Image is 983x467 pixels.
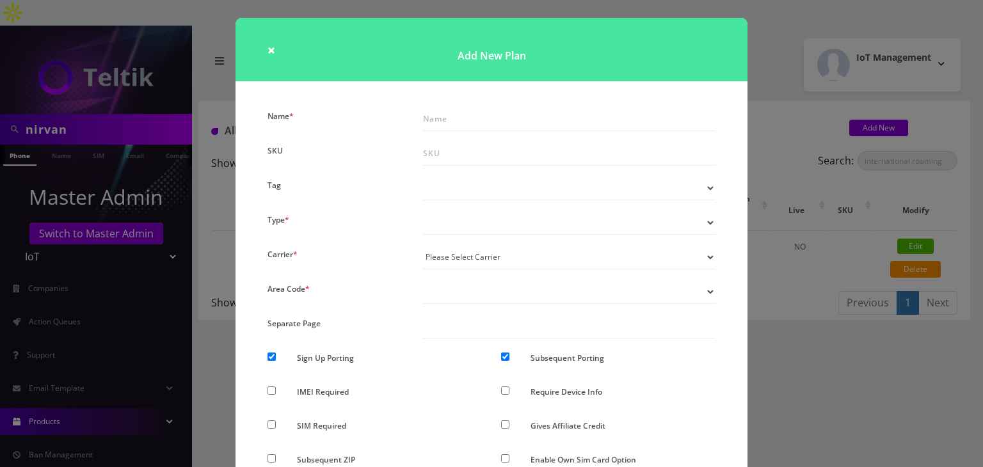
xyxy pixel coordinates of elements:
label: Name [268,107,294,125]
label: Sign Up Porting [297,349,354,367]
label: SIM Required [297,416,346,435]
label: Subsequent Porting [531,349,604,367]
input: Name [423,107,715,131]
label: Gives Affiliate Credit [531,416,605,435]
label: Area Code [268,280,310,298]
button: Close [268,44,275,57]
label: Carrier [268,245,298,264]
span: × [268,41,275,59]
label: Require Device Info [531,383,602,401]
label: IMEI Required [297,383,349,401]
label: SKU [268,141,283,160]
label: Tag [268,176,281,194]
label: Separate Page [268,314,321,333]
input: SKU [423,141,715,166]
h1: Add New Plan [236,18,747,81]
label: Type [268,210,289,229]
